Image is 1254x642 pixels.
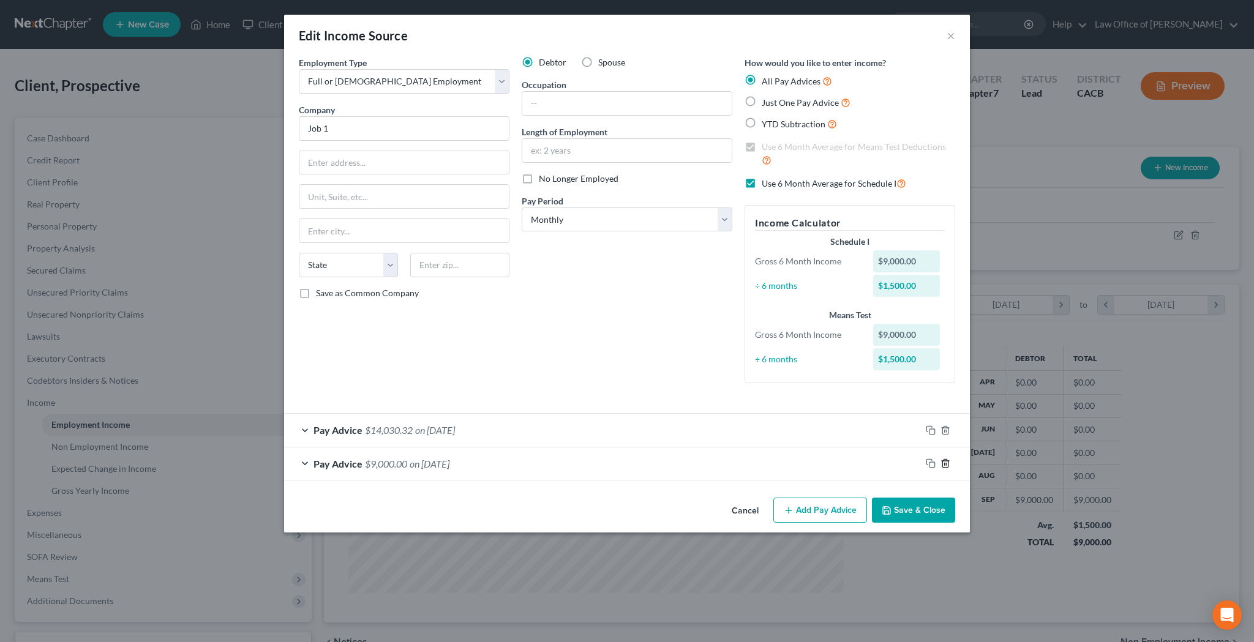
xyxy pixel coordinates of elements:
div: Schedule I [755,236,945,248]
div: $9,000.00 [873,250,940,272]
span: No Longer Employed [539,173,618,184]
input: Unit, Suite, etc... [299,185,509,208]
span: All Pay Advices [762,76,820,86]
span: Employment Type [299,58,367,68]
span: Pay Period [522,196,563,206]
div: Gross 6 Month Income [749,255,867,267]
span: on [DATE] [415,424,455,436]
label: Length of Employment [522,125,607,138]
h5: Income Calculator [755,215,945,231]
span: Save as Common Company [316,288,419,298]
div: $9,000.00 [873,324,940,346]
span: Use 6 Month Average for Schedule I [762,178,896,188]
span: Pay Advice [313,458,362,469]
span: Debtor [539,57,566,67]
label: Occupation [522,78,566,91]
input: Enter city... [299,219,509,242]
input: Search company by name... [299,116,509,141]
span: Just One Pay Advice [762,97,839,108]
span: YTD Subtraction [762,119,825,129]
input: Enter zip... [410,253,509,277]
label: How would you like to enter income? [745,56,886,69]
span: on [DATE] [410,458,449,469]
button: Add Pay Advice [773,498,867,523]
input: -- [522,92,732,115]
div: Edit Income Source [299,27,408,44]
span: Use 6 Month Average for Means Test Deductions [762,141,946,152]
span: $14,030.32 [365,424,413,436]
div: Means Test [755,309,945,321]
button: Save & Close [872,498,955,523]
div: Open Intercom Messenger [1212,600,1242,630]
div: ÷ 6 months [749,353,867,365]
button: × [947,28,955,43]
div: ÷ 6 months [749,280,867,292]
div: $1,500.00 [873,348,940,370]
input: Enter address... [299,151,509,174]
span: Company [299,105,335,115]
div: Gross 6 Month Income [749,329,867,341]
span: Spouse [598,57,625,67]
span: Pay Advice [313,424,362,436]
div: $1,500.00 [873,275,940,297]
input: ex: 2 years [522,139,732,162]
span: $9,000.00 [365,458,407,469]
button: Cancel [722,499,768,523]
